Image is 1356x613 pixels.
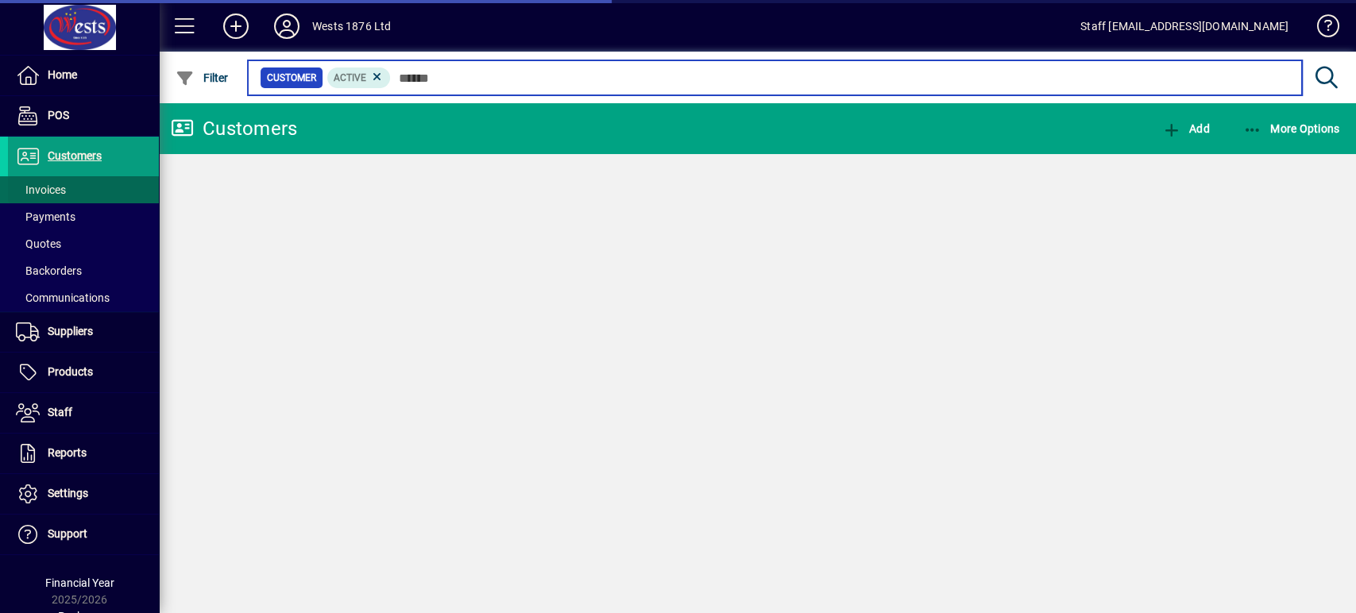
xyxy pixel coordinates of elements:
[211,12,261,40] button: Add
[48,406,72,418] span: Staff
[327,67,391,88] mat-chip: Activation Status: Active
[45,576,114,589] span: Financial Year
[8,515,159,554] a: Support
[48,487,88,499] span: Settings
[48,446,87,459] span: Reports
[48,68,77,81] span: Home
[8,96,159,136] a: POS
[8,393,159,433] a: Staff
[48,527,87,540] span: Support
[8,230,159,257] a: Quotes
[16,237,61,250] span: Quotes
[312,13,391,39] div: Wests 1876 Ltd
[48,365,93,378] span: Products
[8,176,159,203] a: Invoices
[8,56,159,95] a: Home
[16,210,75,223] span: Payments
[176,71,229,84] span: Filter
[8,203,159,230] a: Payments
[1080,13,1288,39] div: Staff [EMAIL_ADDRESS][DOMAIN_NAME]
[8,353,159,392] a: Products
[48,325,93,337] span: Suppliers
[48,109,69,121] span: POS
[16,264,82,277] span: Backorders
[16,183,66,196] span: Invoices
[1243,122,1340,135] span: More Options
[16,291,110,304] span: Communications
[334,72,366,83] span: Active
[48,149,102,162] span: Customers
[172,64,233,92] button: Filter
[8,474,159,514] a: Settings
[1157,114,1213,143] button: Add
[171,116,297,141] div: Customers
[8,284,159,311] a: Communications
[1161,122,1209,135] span: Add
[267,70,316,86] span: Customer
[1239,114,1344,143] button: More Options
[261,12,312,40] button: Profile
[8,257,159,284] a: Backorders
[8,312,159,352] a: Suppliers
[1304,3,1336,55] a: Knowledge Base
[8,434,159,473] a: Reports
